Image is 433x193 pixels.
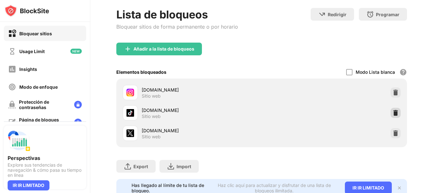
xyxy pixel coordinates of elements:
div: Perspectivas [8,155,82,161]
div: Modo Lista blanca [356,69,395,75]
div: [DOMAIN_NAME] [142,127,262,134]
img: favicons [126,109,134,117]
img: customize-block-page-off.svg [8,119,16,126]
img: lock-menu.svg [74,119,82,126]
div: Explore sus tendencias de navegación & cómo pasa su tiempo en línea [8,162,82,178]
img: password-protection-off.svg [8,101,16,108]
img: favicons [126,129,134,137]
div: Protección de contraseñas [19,99,69,110]
div: Añadir a la lista de bloqueos [133,46,194,52]
img: favicons [126,89,134,96]
img: block-on.svg [8,30,16,38]
div: Elementos bloqueados [116,69,166,75]
div: Redirigir [328,12,346,17]
div: Bloquear sitios de forma permanente o por horario [116,24,238,30]
img: x-button.svg [397,185,402,190]
div: [DOMAIN_NAME] [142,86,262,93]
div: Modo de enfoque [19,84,58,90]
div: Import [177,164,191,169]
div: Insights [19,66,37,72]
img: new-icon.svg [70,49,82,54]
div: Programar [376,12,399,17]
div: Página de bloques personalizados [19,117,69,128]
div: Usage Limit [19,49,45,54]
div: Sitio web [142,93,161,99]
img: push-insights.svg [8,129,30,152]
div: Sitio web [142,134,161,140]
div: Lista de bloqueos [116,8,238,21]
div: Sitio web [142,114,161,119]
img: logo-blocksite.svg [4,4,49,17]
img: focus-off.svg [8,83,16,91]
div: Bloquear sitios [19,31,52,36]
img: insights-off.svg [8,65,16,73]
img: time-usage-off.svg [8,47,16,55]
img: lock-menu.svg [74,101,82,108]
div: IR IR LIMITADO [8,180,49,190]
div: Export [133,164,148,169]
div: [DOMAIN_NAME] [142,107,262,114]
